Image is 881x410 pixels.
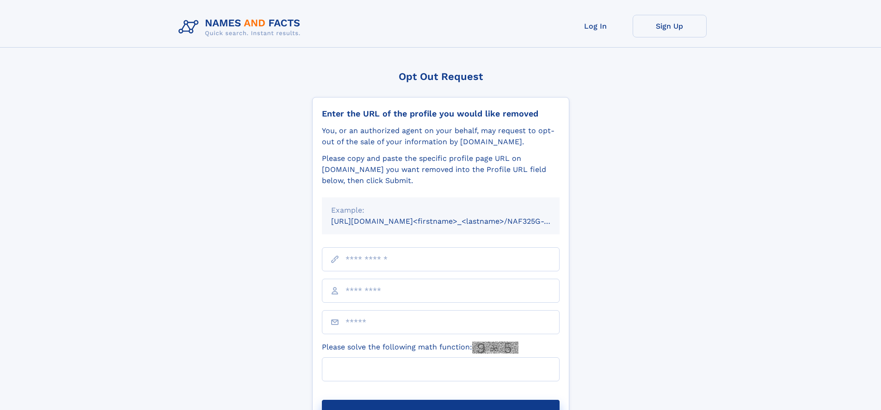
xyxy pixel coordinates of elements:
[331,205,550,216] div: Example:
[312,71,569,82] div: Opt Out Request
[331,217,577,226] small: [URL][DOMAIN_NAME]<firstname>_<lastname>/NAF325G-xxxxxxxx
[175,15,308,40] img: Logo Names and Facts
[633,15,707,37] a: Sign Up
[322,109,560,119] div: Enter the URL of the profile you would like removed
[322,342,518,354] label: Please solve the following math function:
[322,153,560,186] div: Please copy and paste the specific profile page URL on [DOMAIN_NAME] you want removed into the Pr...
[322,125,560,147] div: You, or an authorized agent on your behalf, may request to opt-out of the sale of your informatio...
[559,15,633,37] a: Log In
